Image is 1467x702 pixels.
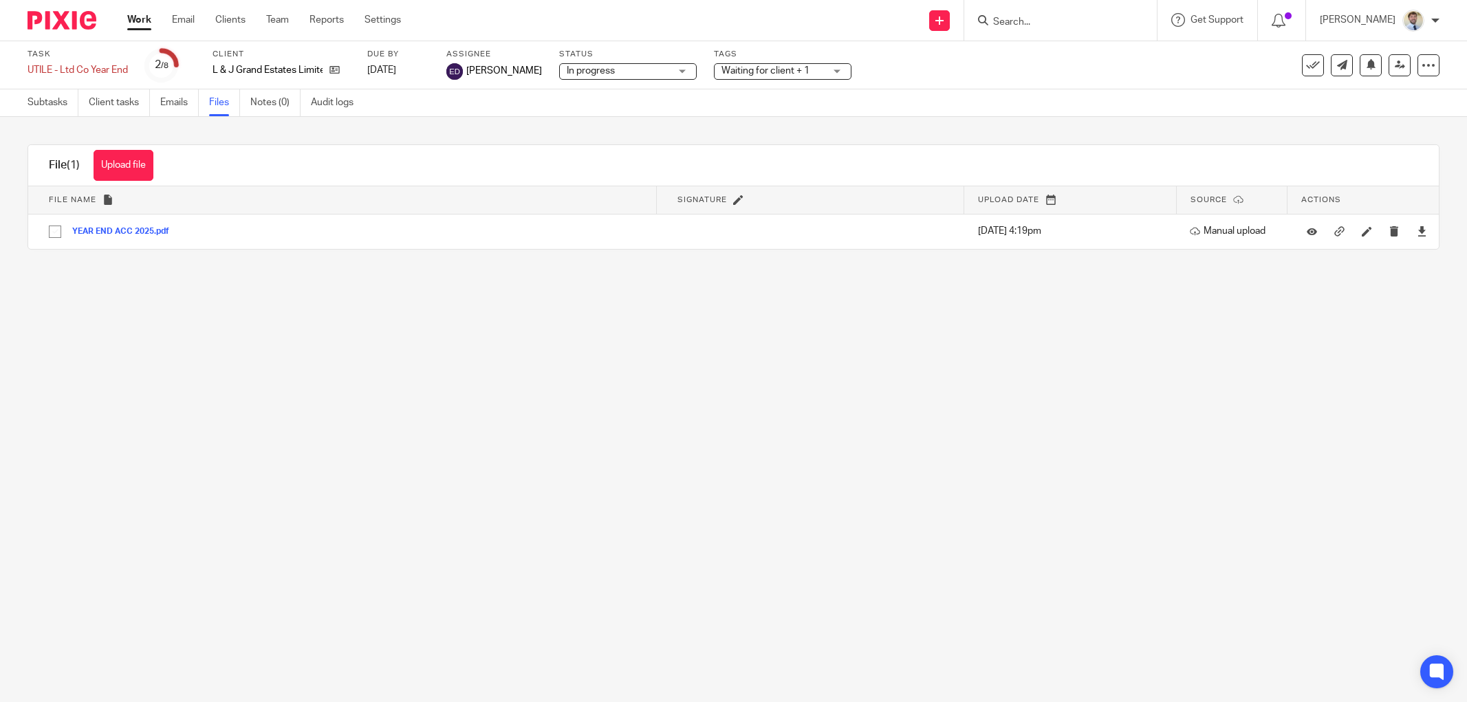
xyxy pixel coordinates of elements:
label: Due by [367,49,429,60]
span: Actions [1301,196,1341,204]
label: Assignee [446,49,542,60]
a: Download [1417,224,1427,238]
span: (1) [67,160,80,171]
p: [PERSON_NAME] [1320,13,1395,27]
button: YEAR END ACC 2025.pdf [72,227,180,237]
span: Get Support [1191,15,1243,25]
a: Work [127,13,151,27]
label: Task [28,49,128,60]
a: Team [266,13,289,27]
a: Client tasks [89,89,150,116]
small: /8 [161,62,169,69]
span: Signature [677,196,727,204]
img: svg%3E [446,63,463,80]
a: Notes (0) [250,89,301,116]
p: Manual upload [1190,224,1281,238]
a: Audit logs [311,89,364,116]
img: 1693835698283.jfif [1402,10,1424,32]
a: Files [209,89,240,116]
a: Emails [160,89,199,116]
p: [DATE] 4:19pm [978,224,1169,238]
span: [PERSON_NAME] [466,64,542,78]
label: Status [559,49,697,60]
input: Select [42,219,68,245]
span: Upload date [978,196,1039,204]
a: Clients [215,13,246,27]
a: Email [172,13,195,27]
a: Subtasks [28,89,78,116]
p: L & J Grand Estates Limited [213,63,323,77]
a: Settings [365,13,401,27]
span: Source [1191,196,1227,204]
label: Tags [714,49,851,60]
label: Client [213,49,350,60]
span: [DATE] [367,65,396,75]
div: UTILE - Ltd Co Year End [28,63,128,77]
a: Reports [309,13,344,27]
button: Upload file [94,150,153,181]
div: 2 [155,57,169,73]
img: Pixie [28,11,96,30]
span: Waiting for client + 1 [721,66,809,76]
h1: File [49,158,80,173]
span: File name [49,196,96,204]
span: In progress [567,66,615,76]
input: Search [992,17,1116,29]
